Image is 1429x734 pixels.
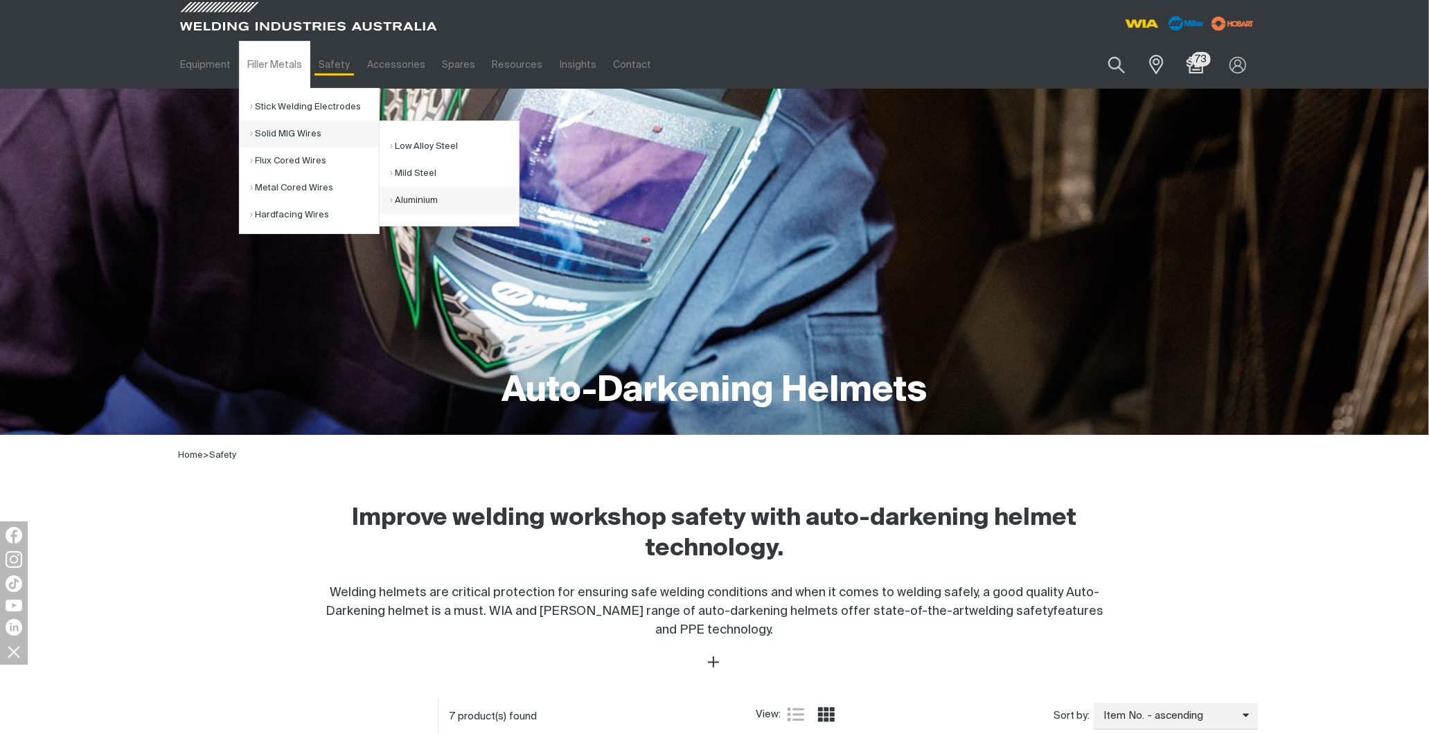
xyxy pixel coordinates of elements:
span: product(s) found [459,711,538,722]
a: Safety [310,41,358,89]
a: Spares [434,41,483,89]
img: LinkedIn [6,619,22,636]
a: Filler Metals [239,41,310,89]
a: Low Alloy Steel [390,133,519,160]
h2: Improve welding workshop safety with auto-darkening helmet technology. [324,503,1106,564]
section: Product list controls [450,699,1258,734]
a: Stick Welding Electrodes [250,93,379,120]
img: hide socials [2,640,26,663]
button: Search products [1093,48,1140,81]
span: View: [756,707,781,723]
a: welding safety [969,605,1053,618]
span: Welding helmets are critical protection for ensuring safe welding conditions and when it comes to... [326,587,1099,618]
a: Aluminium [390,187,519,214]
div: 7 [450,710,756,724]
h1: Auto-Darkening Helmets [502,369,927,414]
a: Mild Steel [390,160,519,187]
img: Instagram [6,551,22,568]
a: Metal Cored Wires [250,174,379,202]
ul: Solid MIG Wires Submenu [379,120,520,226]
a: Contact [605,41,659,89]
ul: Filler Metals Submenu [239,88,380,234]
img: YouTube [6,600,22,611]
a: Resources [483,41,551,89]
a: Equipment [172,41,239,89]
a: Insights [551,41,605,89]
nav: Main [172,41,986,89]
img: TikTok [6,575,22,592]
a: Flux Cored Wires [250,147,379,174]
a: Safety [210,451,237,460]
a: Hardfacing Wires [250,202,379,229]
input: Product name or item number... [1076,48,1140,81]
span: > [204,451,210,460]
a: Solid MIG Wires [250,120,379,147]
img: Facebook [6,527,22,544]
span: Sort by: [1054,708,1090,724]
span: Item No. - ascending [1094,708,1243,724]
a: Accessories [359,41,434,89]
img: miller [1207,13,1258,34]
a: List view [788,706,804,723]
a: Home [179,451,204,460]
